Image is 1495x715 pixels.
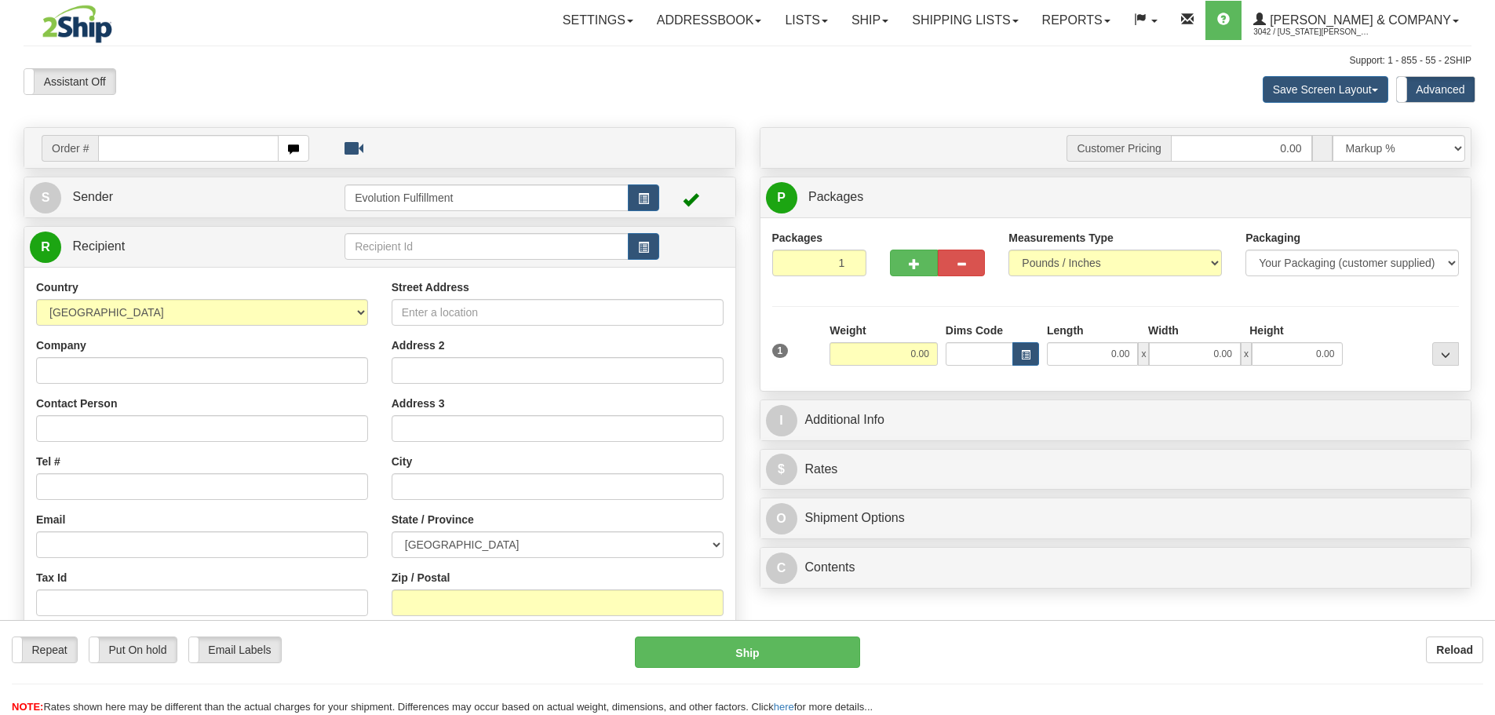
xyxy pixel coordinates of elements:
[24,69,115,94] label: Assistant Off
[392,299,724,326] input: Enter a location
[36,570,67,585] label: Tax Id
[766,552,1466,584] a: CContents
[12,701,43,713] span: NOTE:
[1432,342,1459,366] div: ...
[24,54,1471,67] div: Support: 1 - 855 - 55 - 2SHIP
[392,454,412,469] label: City
[189,637,281,662] label: Email Labels
[30,231,310,263] a: R Recipient
[645,1,774,40] a: Addressbook
[30,232,61,263] span: R
[36,396,117,411] label: Contact Person
[830,323,866,338] label: Weight
[1426,637,1483,663] button: Reload
[1436,644,1473,656] b: Reload
[392,279,469,295] label: Street Address
[13,637,77,662] label: Repeat
[774,701,794,713] a: here
[345,233,629,260] input: Recipient Id
[766,503,797,534] span: O
[1249,323,1284,338] label: Height
[36,337,86,353] label: Company
[551,1,645,40] a: Settings
[772,344,789,358] span: 1
[772,230,823,246] label: Packages
[1459,277,1493,437] iframe: chat widget
[900,1,1030,40] a: Shipping lists
[1253,24,1371,40] span: 3042 / [US_STATE][PERSON_NAME]
[1047,323,1084,338] label: Length
[766,502,1466,534] a: OShipment Options
[1148,323,1179,338] label: Width
[36,279,78,295] label: Country
[635,637,860,668] button: Ship
[89,637,177,662] label: Put On hold
[72,239,125,253] span: Recipient
[42,135,98,162] span: Order #
[766,553,797,584] span: C
[766,404,1466,436] a: IAdditional Info
[1241,342,1252,366] span: x
[766,454,797,485] span: $
[808,190,863,203] span: Packages
[1245,230,1300,246] label: Packaging
[1138,342,1149,366] span: x
[392,396,445,411] label: Address 3
[1008,230,1114,246] label: Measurements Type
[946,323,1003,338] label: Dims Code
[1242,1,1471,40] a: [PERSON_NAME] & Company 3042 / [US_STATE][PERSON_NAME]
[392,570,450,585] label: Zip / Postal
[345,184,629,211] input: Sender Id
[773,1,839,40] a: Lists
[766,182,797,213] span: P
[392,512,474,527] label: State / Province
[36,512,65,527] label: Email
[1397,77,1475,102] label: Advanced
[36,454,60,469] label: Tel #
[24,4,131,44] img: logo3042.jpg
[766,454,1466,486] a: $Rates
[840,1,900,40] a: Ship
[1263,76,1388,103] button: Save Screen Layout
[392,337,445,353] label: Address 2
[766,405,797,436] span: I
[72,190,113,203] span: Sender
[1067,135,1170,162] span: Customer Pricing
[30,181,345,213] a: S Sender
[766,181,1466,213] a: P Packages
[30,182,61,213] span: S
[1030,1,1122,40] a: Reports
[1266,13,1451,27] span: [PERSON_NAME] & Company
